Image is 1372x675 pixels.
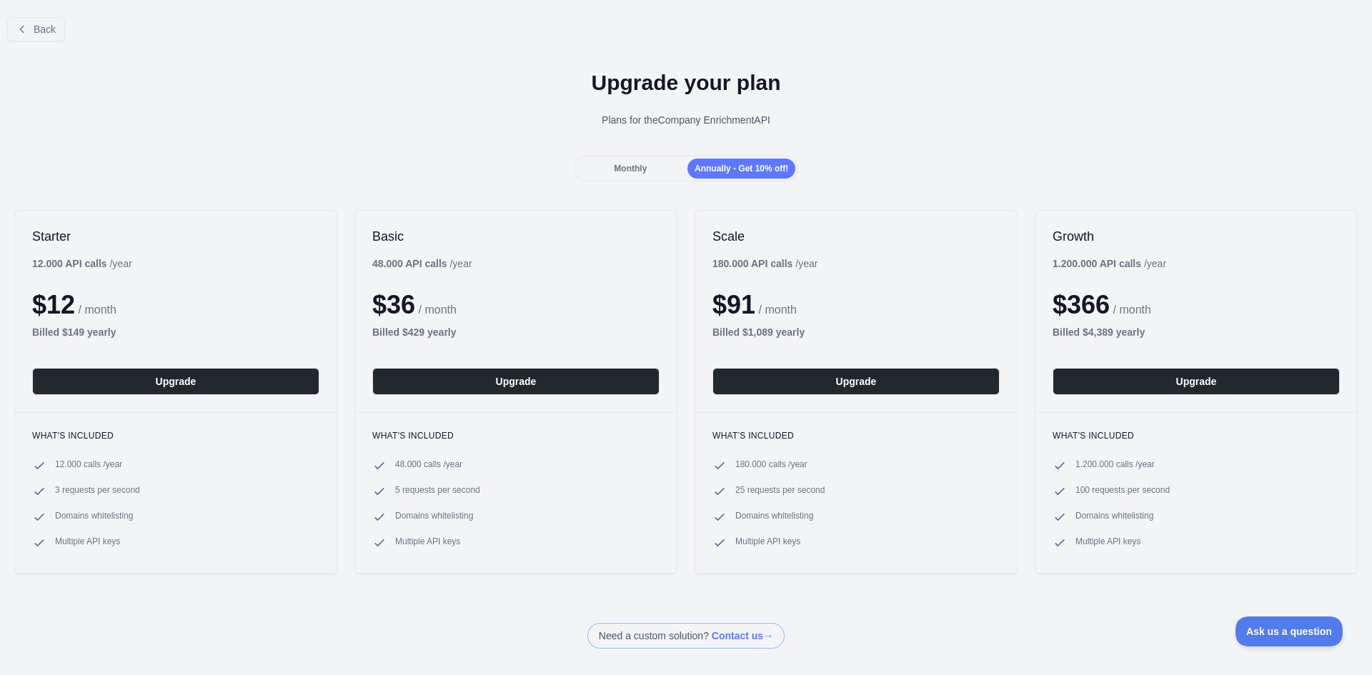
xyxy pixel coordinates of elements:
span: $ 91 [712,290,755,319]
h2: Scale [712,228,1000,245]
iframe: Toggle Customer Support [1236,616,1343,646]
b: 1.200.000 API calls [1053,258,1141,269]
h2: Growth [1053,228,1340,245]
b: 180.000 API calls [712,258,792,269]
div: / year [712,256,817,271]
div: / year [1053,256,1166,271]
span: $ 366 [1053,290,1110,319]
h2: Basic [372,228,660,245]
